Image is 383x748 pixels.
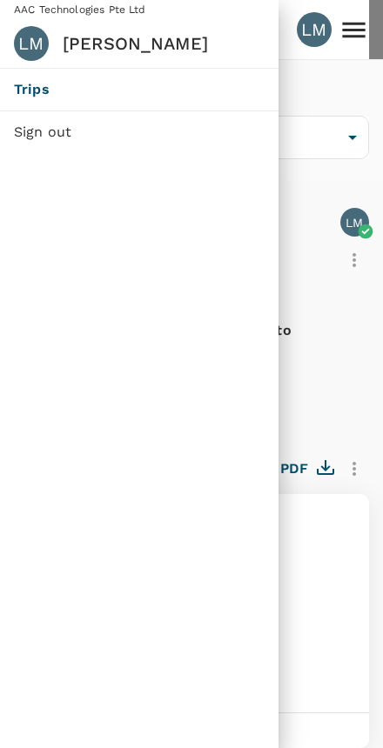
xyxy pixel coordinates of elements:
[63,30,265,57] h6: [PERSON_NAME]
[297,12,332,47] div: LM
[219,454,333,484] button: Booking PDF
[14,79,265,100] span: Trips
[14,122,265,143] span: Sign out
[346,214,363,231] p: LM
[14,26,49,61] div: LM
